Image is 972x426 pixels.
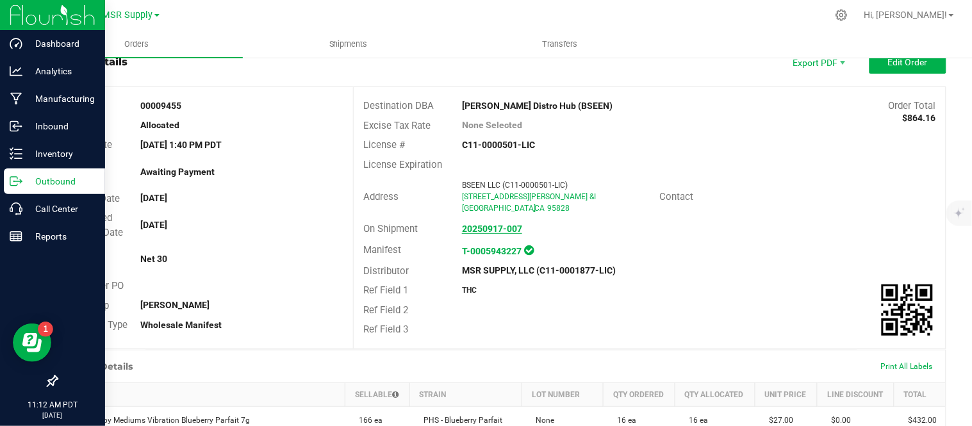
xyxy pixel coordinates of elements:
[141,140,222,150] strong: [DATE] 1:40 PM PDT
[755,382,818,406] th: Unit Price
[454,31,666,58] a: Transfers
[363,324,408,335] span: Ref Field 3
[10,147,22,160] inline-svg: Inventory
[762,416,793,425] span: $27.00
[881,362,933,371] span: Print All Labels
[58,382,345,406] th: Item
[103,10,153,20] span: MSR Supply
[417,416,502,425] span: PHS - Blueberry Parfait
[533,204,534,213] span: ,
[462,101,613,111] strong: [PERSON_NAME] Distro Hub (BSEEN)
[312,38,385,50] span: Shipments
[522,382,604,406] th: Lot Number
[524,243,534,257] span: In Sync
[107,38,166,50] span: Orders
[462,120,522,130] strong: None Selected
[682,416,708,425] span: 16 ea
[22,229,99,244] p: Reports
[22,119,99,134] p: Inbound
[462,181,568,190] span: BSEEN LLC (C11-0000501-LIC)
[141,320,222,330] strong: Wholesale Manifest
[534,204,545,213] span: CA
[902,416,937,425] span: $432.00
[6,399,99,411] p: 11:12 AM PDT
[10,37,22,50] inline-svg: Dashboard
[22,174,99,189] p: Outbound
[22,63,99,79] p: Analytics
[10,65,22,78] inline-svg: Analytics
[10,175,22,188] inline-svg: Outbound
[141,193,168,203] strong: [DATE]
[31,31,243,58] a: Orders
[780,51,857,74] li: Export PDF
[659,191,693,202] span: Contact
[903,113,936,123] strong: $864.16
[13,324,51,362] iframe: Resource center
[363,284,408,296] span: Ref Field 1
[363,223,418,234] span: On Shipment
[363,304,408,316] span: Ref Field 2
[547,204,570,213] span: 95828
[141,220,168,230] strong: [DATE]
[243,31,455,58] a: Shipments
[889,100,936,111] span: Order Total
[834,9,850,21] div: Manage settings
[363,139,405,151] span: License #
[22,201,99,217] p: Call Center
[462,265,616,275] strong: MSR SUPPLY, LLC (C11-0001877-LIC)
[525,38,595,50] span: Transfers
[462,192,596,201] span: [STREET_ADDRESS][PERSON_NAME] &I
[22,146,99,161] p: Inventory
[363,159,442,170] span: License Expiration
[22,91,99,106] p: Manufacturing
[882,284,933,336] img: Scan me!
[462,224,522,234] a: 20250917-007
[604,382,675,406] th: Qty Ordered
[22,36,99,51] p: Dashboard
[462,140,535,150] strong: C11-0000501-LIC
[141,254,168,264] strong: Net 30
[818,382,894,406] th: Line Discount
[462,246,522,256] a: T-0005943227
[6,411,99,420] p: [DATE]
[864,10,948,20] span: Hi, [PERSON_NAME]!
[141,167,215,177] strong: Awaiting Payment
[888,57,928,67] span: Edit Order
[530,416,555,425] span: None
[345,382,409,406] th: Sellable
[363,191,399,202] span: Address
[894,382,946,406] th: Total
[363,120,431,131] span: Excise Tax Rate
[462,286,477,295] strong: THC
[10,120,22,133] inline-svg: Inbound
[10,92,22,105] inline-svg: Manufacturing
[141,101,182,111] strong: 00009455
[825,416,852,425] span: $0.00
[363,265,409,277] span: Distributor
[10,230,22,243] inline-svg: Reports
[409,382,522,406] th: Strain
[352,416,383,425] span: 166 ea
[611,416,637,425] span: 16 ea
[882,284,933,336] qrcode: 00009455
[462,204,536,213] span: [GEOGRAPHIC_DATA]
[141,120,180,130] strong: Allocated
[65,416,251,425] span: PHS Happy Mediums Vibration Blueberry Parfait 7g
[10,202,22,215] inline-svg: Call Center
[38,322,53,337] iframe: Resource center unread badge
[675,382,755,406] th: Qty Allocated
[363,100,434,111] span: Destination DBA
[363,244,401,256] span: Manifest
[869,51,946,74] button: Edit Order
[141,300,210,310] strong: [PERSON_NAME]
